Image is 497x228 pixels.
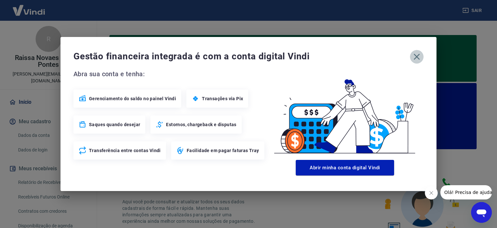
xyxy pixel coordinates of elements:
[425,186,438,199] iframe: Fechar mensagem
[471,202,492,223] iframe: Botão para abrir a janela de mensagens
[266,69,424,157] img: Good Billing
[73,50,410,63] span: Gestão financeira integrada é com a conta digital Vindi
[202,95,243,102] span: Transações via Pix
[89,147,161,154] span: Transferência entre contas Vindi
[89,121,140,128] span: Saques quando desejar
[440,185,492,199] iframe: Mensagem da empresa
[73,69,266,79] span: Abra sua conta e tenha:
[166,121,236,128] span: Estornos, chargeback e disputas
[187,147,259,154] span: Facilidade em pagar faturas Tray
[89,95,176,102] span: Gerenciamento do saldo no painel Vindi
[4,5,54,10] span: Olá! Precisa de ajuda?
[296,160,394,175] button: Abrir minha conta digital Vindi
